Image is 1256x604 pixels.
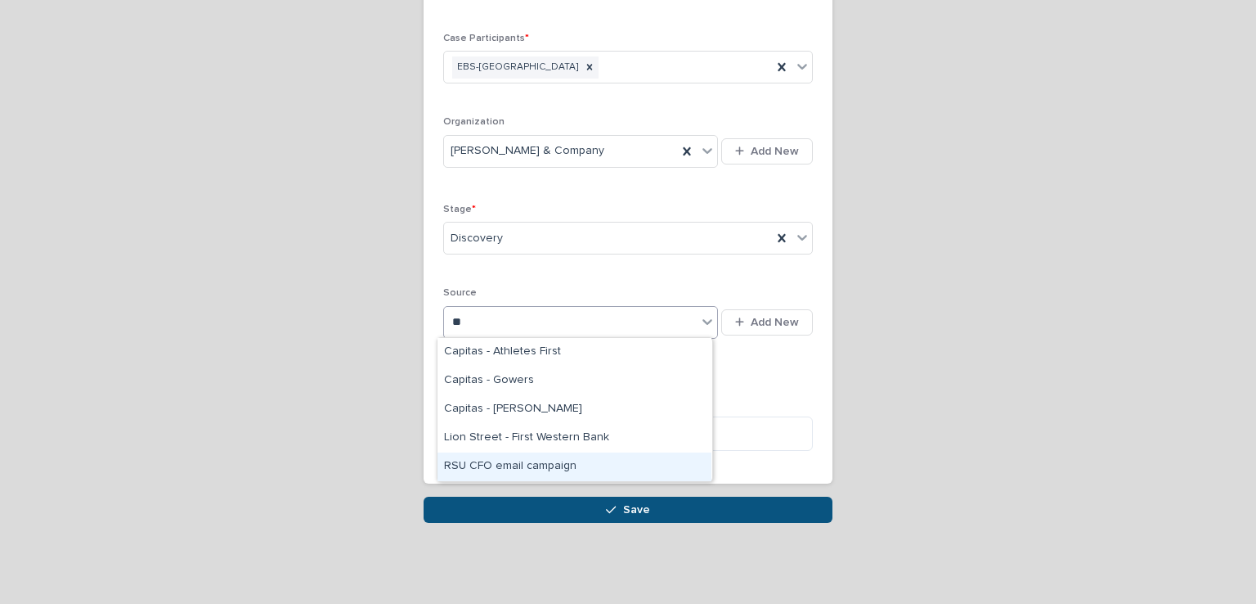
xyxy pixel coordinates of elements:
[437,424,711,453] div: Lion Street - First Western Bank
[721,138,813,165] button: Add New
[452,56,581,79] div: EBS-[GEOGRAPHIC_DATA]
[751,146,799,157] span: Add New
[437,367,711,395] div: Capitas - Gowers
[424,497,832,523] button: Save
[451,230,503,247] span: Discovery
[443,288,477,298] span: Source
[451,142,604,160] span: [PERSON_NAME] & Company
[443,117,505,127] span: Organization
[751,317,799,328] span: Add New
[623,504,650,516] span: Save
[443,34,529,43] span: Case Participants
[721,309,813,336] button: Add New
[437,338,711,367] div: Capitas - Athletes First
[437,453,711,481] div: RSU CFO email campaign
[443,205,476,214] span: Stage
[437,395,711,424] div: Capitas - Lamar Breshears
